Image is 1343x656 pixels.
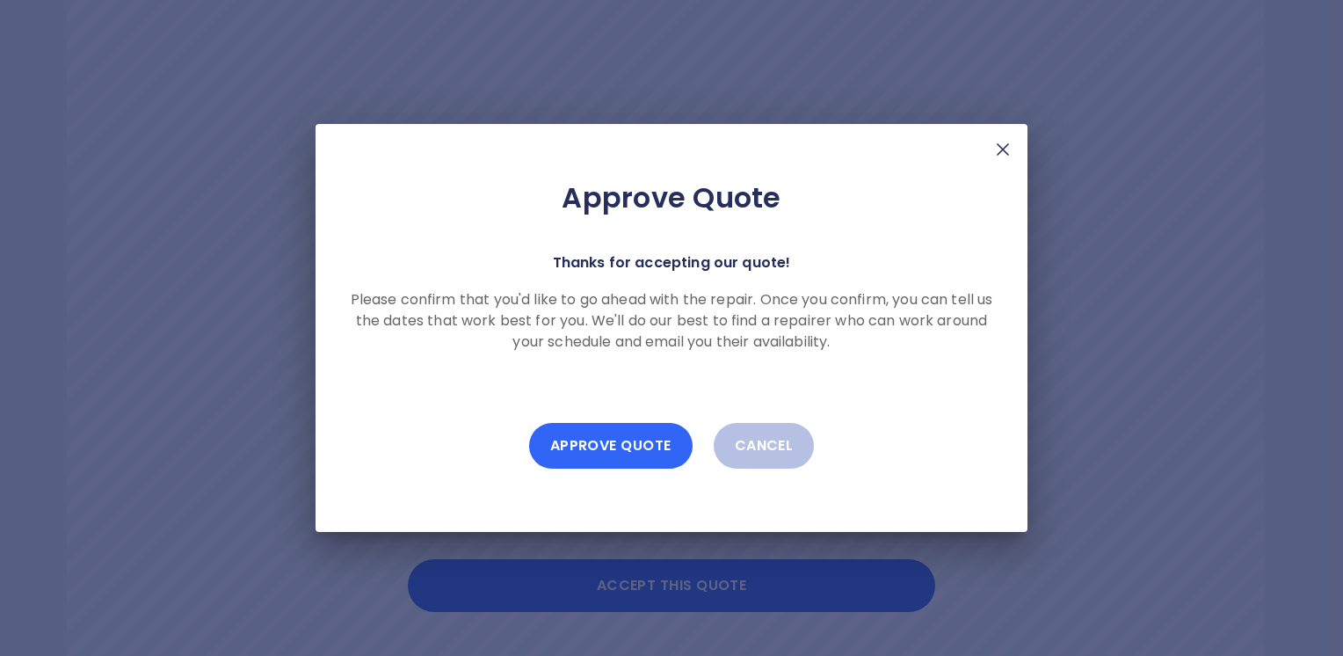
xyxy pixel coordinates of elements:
img: X Mark [992,139,1013,160]
button: Approve Quote [529,423,693,469]
button: Cancel [714,423,815,469]
h2: Approve Quote [344,180,999,215]
p: Please confirm that you'd like to go ahead with the repair. Once you confirm, you can tell us the... [344,289,999,353]
p: Thanks for accepting our quote! [553,251,791,275]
